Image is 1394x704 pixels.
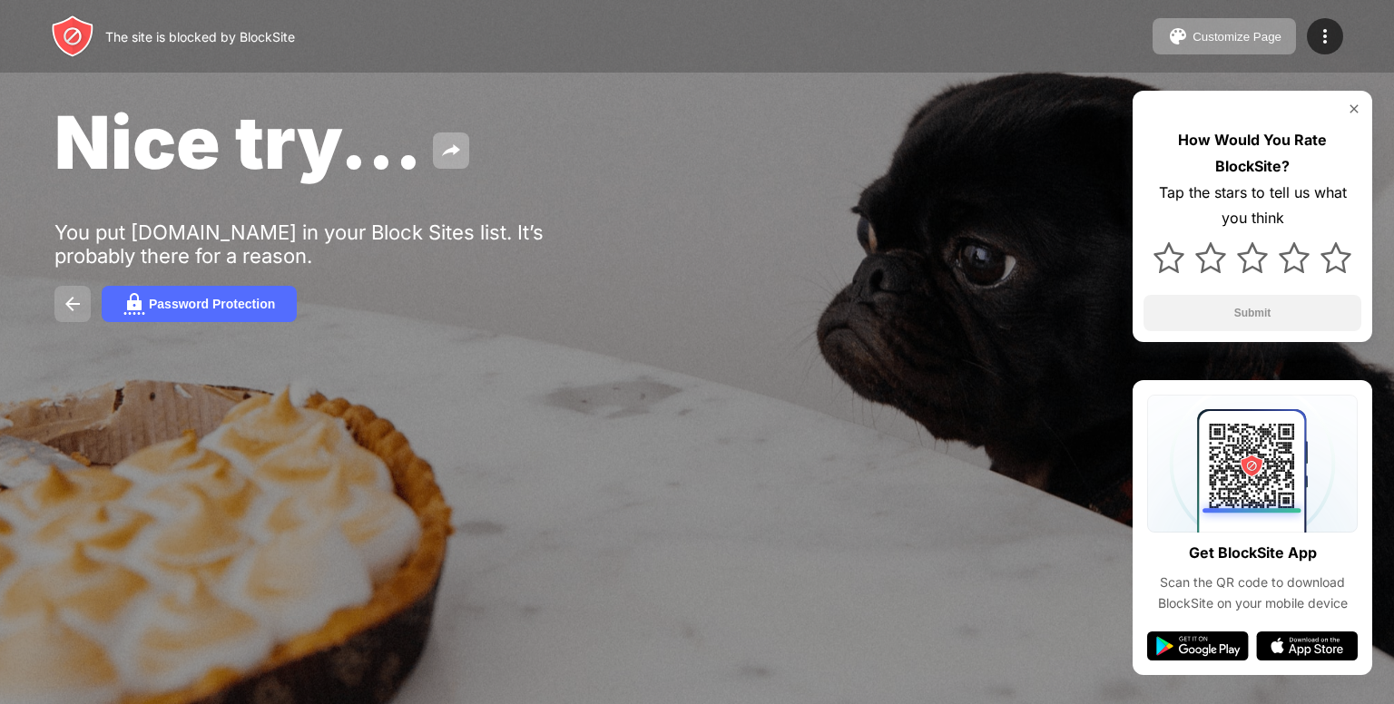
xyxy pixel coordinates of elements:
[1147,395,1358,533] img: qrcode.svg
[149,297,275,311] div: Password Protection
[54,98,422,186] span: Nice try...
[1189,540,1317,566] div: Get BlockSite App
[1195,242,1226,273] img: star.svg
[1147,631,1249,660] img: google-play.svg
[1193,30,1281,44] div: Customize Page
[1279,242,1310,273] img: star.svg
[102,286,297,322] button: Password Protection
[1153,242,1184,273] img: star.svg
[1144,127,1361,180] div: How Would You Rate BlockSite?
[1147,572,1358,613] div: Scan the QR code to download BlockSite on your mobile device
[123,293,145,315] img: password.svg
[1347,102,1361,116] img: rate-us-close.svg
[1144,295,1361,331] button: Submit
[1167,25,1189,47] img: pallet.svg
[440,140,462,161] img: share.svg
[1237,242,1268,273] img: star.svg
[1153,18,1296,54] button: Customize Page
[51,15,94,58] img: header-logo.svg
[1320,242,1351,273] img: star.svg
[1144,180,1361,232] div: Tap the stars to tell us what you think
[62,293,83,315] img: back.svg
[1256,631,1358,660] img: app-store.svg
[54,220,615,268] div: You put [DOMAIN_NAME] in your Block Sites list. It’s probably there for a reason.
[1314,25,1336,47] img: menu-icon.svg
[105,29,295,44] div: The site is blocked by BlockSite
